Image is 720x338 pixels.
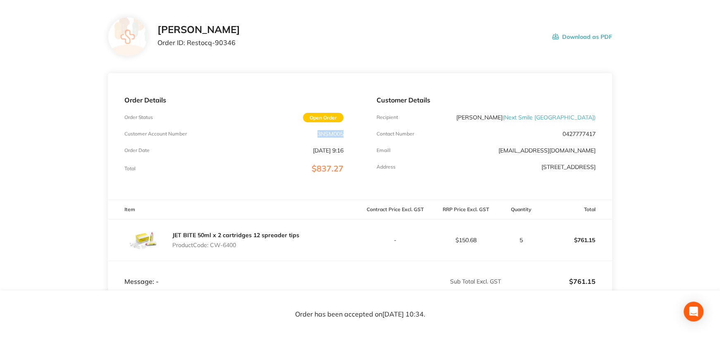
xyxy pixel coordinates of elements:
th: Contract Price Excl. GST [360,200,431,219]
p: Order ID: Restocq- 90346 [157,39,240,46]
div: Open Intercom Messenger [684,302,703,321]
p: $150.68 [431,237,501,243]
a: [EMAIL_ADDRESS][DOMAIN_NAME] [498,147,596,154]
h2: [PERSON_NAME] [157,24,240,36]
p: 5 [501,237,541,243]
span: ( Next Smile [GEOGRAPHIC_DATA] ) [503,114,596,121]
p: 0427777417 [563,131,596,137]
th: Quantity [501,200,541,219]
img: eG8wZzliYw [124,219,166,261]
p: [STREET_ADDRESS] [541,164,596,170]
p: [PERSON_NAME] [456,114,596,121]
p: Sub Total Excl. GST [360,278,501,285]
p: Contact Number [377,131,414,137]
p: Recipient [377,114,398,120]
th: Item [108,200,360,219]
p: Order Details [124,96,343,104]
td: Message: - [108,261,360,286]
p: Customer Account Number [124,131,187,137]
p: 3NSM005 [317,131,343,137]
span: $837.27 [312,163,343,174]
p: Order Status [124,114,153,120]
p: Order has been accepted on [DATE] 10:34 . [295,311,425,318]
p: Address [377,164,396,170]
p: $761.15 [501,278,595,285]
th: Total [541,200,612,219]
a: JET BITE 50ml x 2 cartridges 12 spreader tips [172,231,299,239]
p: Total [124,166,136,171]
p: Product Code: CW-6400 [172,242,299,248]
th: RRP Price Excl. GST [431,200,501,219]
p: Customer Details [377,96,596,104]
p: Emaill [377,148,391,153]
p: - [360,237,430,243]
span: Open Order [303,113,343,122]
p: $761.15 [542,230,612,250]
p: [DATE] 9:16 [313,147,343,154]
button: Download as PDF [552,24,612,50]
p: Order Date [124,148,150,153]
